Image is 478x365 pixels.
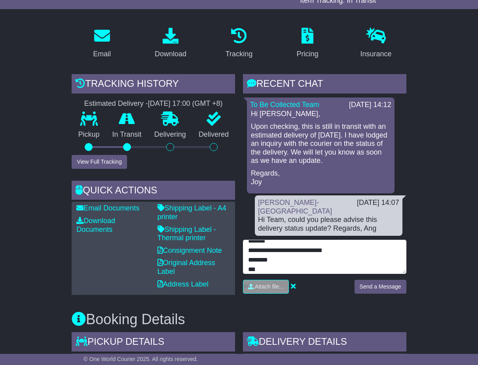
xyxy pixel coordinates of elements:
[349,101,391,109] div: [DATE] 14:12
[76,217,115,233] a: Download Documents
[83,356,198,362] span: © One World Courier 2025. All rights reserved.
[251,169,391,186] p: Regards, Joy
[243,74,406,96] div: RECENT CHAT
[93,49,111,59] div: Email
[357,199,399,207] div: [DATE] 14:07
[88,25,116,62] a: Email
[106,130,148,139] p: In Transit
[148,99,223,108] div: [DATE] 17:00 (GMT +8)
[258,216,399,233] div: Hi Team, could you please advise this delivery status update? Regards, Ang
[72,332,235,354] div: Pickup Details
[226,49,252,59] div: Tracking
[251,122,391,165] p: Upon checking, this is still in transit with an estimated delivery of [DATE]. I have lodged an in...
[157,247,222,254] a: Consignment Note
[258,199,332,215] a: [PERSON_NAME]-[GEOGRAPHIC_DATA]
[72,130,106,139] p: Pickup
[72,311,406,327] h3: Booking Details
[157,225,216,242] a: Shipping Label - Thermal printer
[157,280,209,288] a: Address Label
[297,49,319,59] div: Pricing
[148,130,192,139] p: Delivering
[157,204,226,221] a: Shipping Label - A4 printer
[250,101,319,109] a: To Be Collected Team
[355,25,397,62] a: Insurance
[251,110,391,118] p: Hi [PERSON_NAME],
[157,259,215,275] a: Original Address Label
[72,181,235,202] div: Quick Actions
[76,204,139,212] a: Email Documents
[155,49,186,59] div: Download
[72,155,127,169] button: View Full Tracking
[192,130,235,139] p: Delivered
[72,74,235,96] div: Tracking history
[150,25,192,62] a: Download
[292,25,324,62] a: Pricing
[360,49,392,59] div: Insurance
[355,280,406,294] button: Send a Message
[220,25,258,62] a: Tracking
[243,332,406,354] div: Delivery Details
[72,99,235,108] div: Estimated Delivery -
